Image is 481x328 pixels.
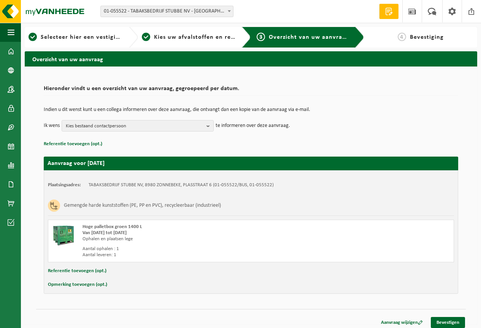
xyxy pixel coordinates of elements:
span: 4 [398,33,406,41]
h3: Gemengde harde kunststoffen (PE, PP en PVC), recycleerbaar (industrieel) [64,200,221,212]
a: Bevestigen [431,317,465,328]
button: Referentie toevoegen (opt.) [48,266,106,276]
p: te informeren over deze aanvraag. [216,120,290,132]
strong: Van [DATE] tot [DATE] [83,230,127,235]
span: Bevestiging [410,34,444,40]
button: Opmerking toevoegen (opt.) [48,280,107,290]
td: TABAKSBEDRIJF STUBBE NV, 8980 ZONNEBEKE, PLASSTRAAT 6 (01-055522/BUS, 01-055522) [89,182,274,188]
strong: Plaatsingsadres: [48,182,81,187]
h2: Hieronder vindt u een overzicht van uw aanvraag, gegroepeerd per datum. [44,86,458,96]
strong: Aanvraag voor [DATE] [48,160,105,166]
span: Selecteer hier een vestiging [41,34,123,40]
a: Aanvraag wijzigen [375,317,429,328]
p: Ik wens [44,120,60,132]
p: Indien u dit wenst kunt u een collega informeren over deze aanvraag, die ontvangt dan een kopie v... [44,107,458,113]
a: 1Selecteer hier een vestiging [29,33,123,42]
div: Ophalen en plaatsen lege [83,236,281,242]
span: 3 [257,33,265,41]
button: Referentie toevoegen (opt.) [44,139,102,149]
h2: Overzicht van uw aanvraag [25,51,477,66]
img: PB-HB-1400-HPE-GN-01.png [52,224,75,247]
a: 2Kies uw afvalstoffen en recipiënten [142,33,236,42]
div: Aantal ophalen : 1 [83,246,281,252]
div: Aantal leveren: 1 [83,252,281,258]
span: Hoge palletbox groen 1400 L [83,224,142,229]
button: Kies bestaand contactpersoon [62,120,214,132]
span: 1 [29,33,37,41]
span: Overzicht van uw aanvraag [269,34,349,40]
span: Kies bestaand contactpersoon [66,120,203,132]
span: 01-055522 - TABAKSBEDRIJF STUBBE NV - ZONNEBEKE [100,6,233,17]
span: 2 [142,33,150,41]
span: 01-055522 - TABAKSBEDRIJF STUBBE NV - ZONNEBEKE [101,6,233,17]
span: Kies uw afvalstoffen en recipiënten [154,34,259,40]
